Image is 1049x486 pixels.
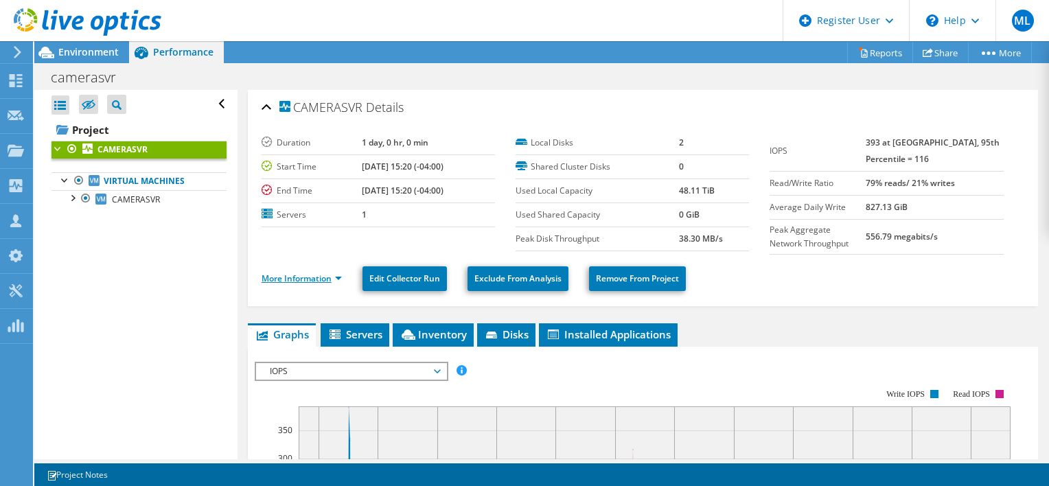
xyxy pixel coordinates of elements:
[679,209,700,220] b: 0 GiB
[770,200,866,214] label: Average Daily Write
[484,327,529,341] span: Disks
[51,172,227,190] a: Virtual Machines
[866,177,955,189] b: 79% reads/ 21% writes
[279,101,362,115] span: CAMERASVR
[953,389,990,399] text: Read IOPS
[1012,10,1034,32] span: ML
[362,137,428,148] b: 1 day, 0 hr, 0 min
[468,266,568,291] a: Exclude From Analysis
[263,363,439,380] span: IOPS
[327,327,382,341] span: Servers
[362,266,447,291] a: Edit Collector Run
[51,119,227,141] a: Project
[866,201,908,213] b: 827.13 GiB
[679,137,684,148] b: 2
[362,161,443,172] b: [DATE] 15:20 (-04:00)
[866,137,1000,165] b: 393 at [GEOGRAPHIC_DATA], 95th Percentile = 116
[589,266,686,291] a: Remove From Project
[516,160,679,174] label: Shared Cluster Disks
[262,160,362,174] label: Start Time
[546,327,671,341] span: Installed Applications
[400,327,467,341] span: Inventory
[926,14,938,27] svg: \n
[112,194,160,205] span: CAMERASVR
[97,143,148,155] b: CAMERASVR
[153,45,214,58] span: Performance
[262,208,362,222] label: Servers
[262,273,342,284] a: More Information
[51,141,227,159] a: CAMERASVR
[58,45,119,58] span: Environment
[770,176,866,190] label: Read/Write Ratio
[362,185,443,196] b: [DATE] 15:20 (-04:00)
[679,233,723,244] b: 38.30 MB/s
[516,208,679,222] label: Used Shared Capacity
[45,70,137,85] h1: camerasvr
[278,452,292,464] text: 300
[516,232,679,246] label: Peak Disk Throughput
[847,42,913,63] a: Reports
[51,190,227,208] a: CAMERASVR
[866,231,938,242] b: 556.79 megabits/s
[366,99,404,115] span: Details
[770,223,866,251] label: Peak Aggregate Network Throughput
[770,144,866,158] label: IOPS
[362,209,367,220] b: 1
[516,136,679,150] label: Local Disks
[516,184,679,198] label: Used Local Capacity
[912,42,969,63] a: Share
[679,185,715,196] b: 48.11 TiB
[37,466,117,483] a: Project Notes
[968,42,1032,63] a: More
[679,161,684,172] b: 0
[278,424,292,436] text: 350
[262,136,362,150] label: Duration
[255,327,309,341] span: Graphs
[262,184,362,198] label: End Time
[886,389,925,399] text: Write IOPS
